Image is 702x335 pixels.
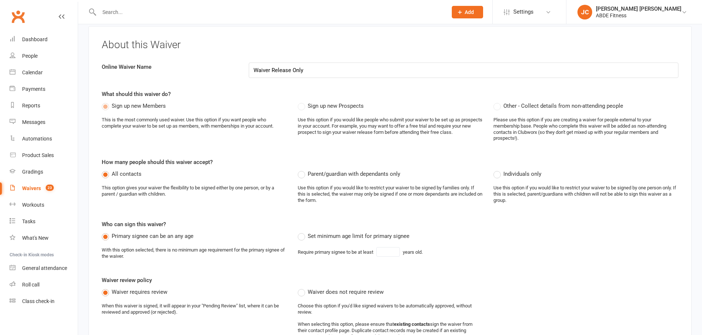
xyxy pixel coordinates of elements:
div: Require primary signee to be at least years old. [298,247,423,257]
div: This is the most commonly used waiver. Use this option if you want people who complete your waive... [102,117,287,129]
a: Reports [10,97,78,114]
a: Tasks [10,213,78,230]
div: Use this option if you would like people who submit your waiver to be set up as prospects in your... [298,117,483,136]
a: Product Sales [10,147,78,164]
a: Messages [10,114,78,131]
h3: About this Waiver [102,39,678,51]
div: Calendar [22,70,43,75]
div: [PERSON_NAME] [PERSON_NAME] [596,6,681,12]
a: Clubworx [9,7,27,26]
label: What should this waiver do? [102,90,171,99]
div: ABDE Fitness [596,12,681,19]
div: Reports [22,103,40,108]
div: Use this option if you would like to restrict your waiver to be signed by families only. If this ... [298,185,483,204]
span: All contacts [112,170,142,177]
span: Individuals only [503,170,541,177]
div: Tasks [22,218,35,224]
span: Waiver requires review [112,288,167,295]
div: When this waiver is signed, it will appear in your "Pending Review" list, where it can be reviewe... [102,303,287,316]
span: Sign up new Members [112,101,166,109]
div: Class check-in [22,298,55,304]
div: Automations [22,136,52,142]
div: General attendance [22,265,67,271]
span: Primary signee can be an any age [112,232,193,239]
div: Dashboard [22,36,48,42]
input: Search... [97,7,442,17]
div: People [22,53,38,59]
span: Set minimum age limit for primary signee [308,232,409,239]
button: Add [452,6,483,18]
div: Waivers [22,185,41,191]
strong: existing contacts [394,321,430,327]
span: Other - Collect details from non-attending people [503,101,623,109]
a: Calendar [10,64,78,81]
a: Workouts [10,197,78,213]
a: Payments [10,81,78,97]
div: Use this option if you would like to restrict your waiver to be signed by one person only. If thi... [493,185,678,204]
span: Waiver does not require review [308,288,384,295]
div: JC [577,5,592,19]
div: With this option selected, there is no minimum age requirement for the primary signee of the waiver. [102,247,287,260]
div: Messages [22,119,45,125]
span: Settings [513,4,534,20]
a: Gradings [10,164,78,180]
a: What's New [10,230,78,246]
div: Please use this option if you are creating a waiver for people external to your membership base. ... [493,117,678,142]
label: Who can sign this waiver? [102,220,166,229]
span: Parent/guardian with dependants only [308,170,400,177]
a: Dashboard [10,31,78,48]
a: People [10,48,78,64]
span: Sign up new Prospects [308,101,364,109]
a: Automations [10,131,78,147]
span: Add [465,9,474,15]
label: How many people should this waiver accept? [102,158,213,167]
div: Workouts [22,202,44,208]
div: What's New [22,235,49,241]
div: Payments [22,86,45,92]
div: Gradings [22,169,43,175]
div: Roll call [22,282,39,288]
span: 23 [46,185,54,191]
div: Product Sales [22,152,54,158]
a: Roll call [10,277,78,293]
a: Class kiosk mode [10,293,78,310]
a: Waivers 23 [10,180,78,197]
div: This option gives your waiver the flexibility to be signed either by one person, or by a parent /... [102,185,287,197]
label: Online Waiver Name [96,63,243,71]
label: Waiver review policy [102,276,152,285]
a: General attendance kiosk mode [10,260,78,277]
